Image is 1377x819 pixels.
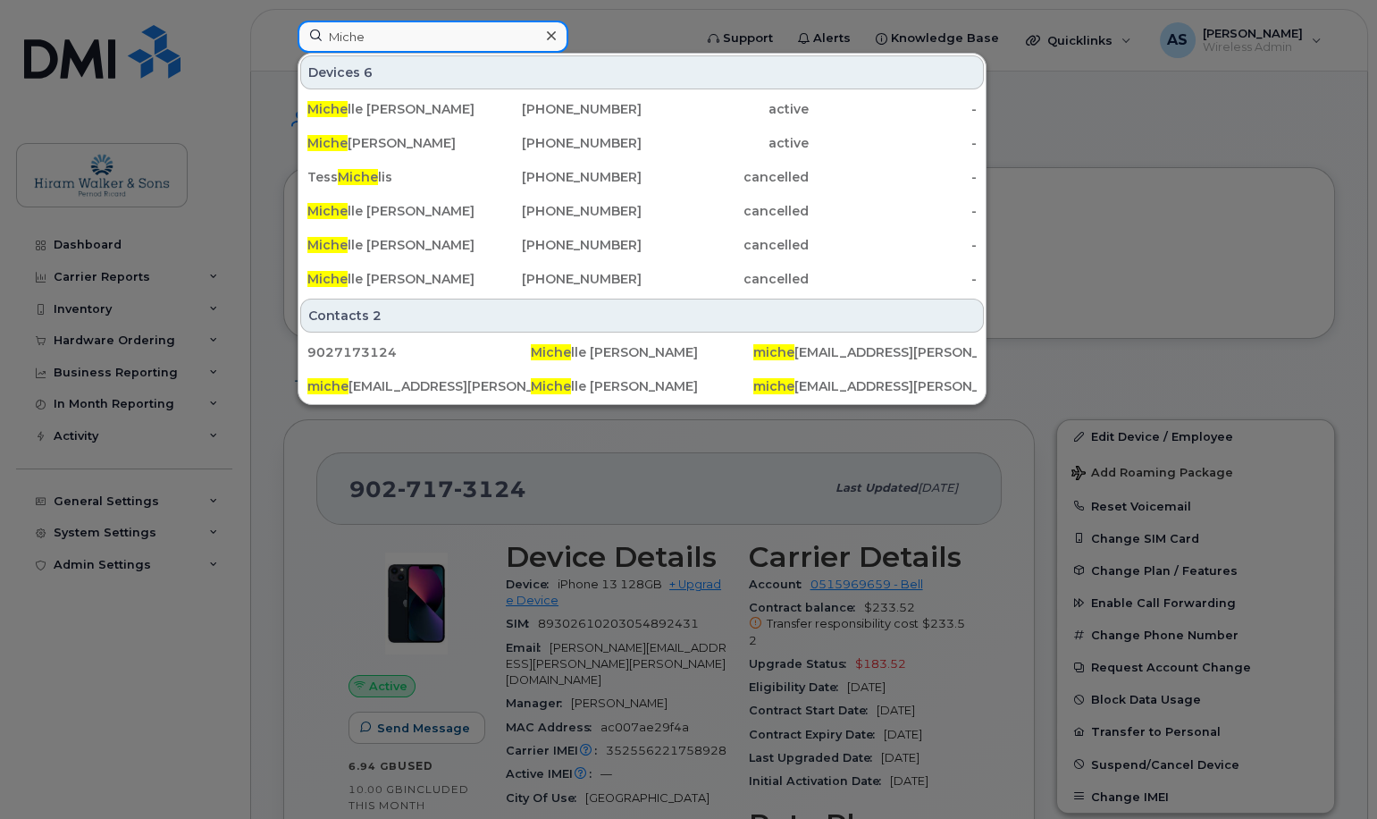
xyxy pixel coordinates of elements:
span: miche [307,378,348,394]
div: cancelled [642,202,809,220]
a: Michelle [PERSON_NAME][PHONE_NUMBER]active- [300,93,984,125]
div: lle [PERSON_NAME] [307,100,474,118]
a: TessMichelis[PHONE_NUMBER]cancelled- [300,161,984,193]
span: miche [753,378,794,394]
div: - [809,134,976,152]
div: cancelled [642,168,809,186]
span: Miche [307,203,348,219]
div: - [809,100,976,118]
a: Michelle [PERSON_NAME][PHONE_NUMBER]cancelled- [300,195,984,227]
div: cancelled [642,236,809,254]
a: 9027173124Michelle [PERSON_NAME]miche[EMAIL_ADDRESS][PERSON_NAME][PERSON_NAME][DOMAIN_NAME] [300,336,984,368]
div: [PERSON_NAME] [307,134,474,152]
div: [EMAIL_ADDRESS][PERSON_NAME][PERSON_NAME][DOMAIN_NAME] [753,343,977,361]
a: Michelle [PERSON_NAME][PHONE_NUMBER]cancelled- [300,229,984,261]
div: [PHONE_NUMBER] [474,168,642,186]
div: active [642,134,809,152]
div: - [809,168,976,186]
div: Tess lis [307,168,474,186]
div: lle [PERSON_NAME] [531,377,754,395]
span: Miche [531,378,571,394]
div: - [809,202,976,220]
span: Miche [531,344,571,360]
span: Miche [307,271,348,287]
div: [EMAIL_ADDRESS][PERSON_NAME][PERSON_NAME][DOMAIN_NAME] [307,377,531,395]
span: Miche [307,237,348,253]
div: [PHONE_NUMBER] [474,100,642,118]
div: lle [PERSON_NAME] [531,343,754,361]
span: miche [753,344,794,360]
a: Miche[PERSON_NAME][PHONE_NUMBER]active- [300,127,984,159]
span: Miche [307,101,348,117]
span: 2 [373,307,382,325]
span: Miche [307,135,348,151]
div: - [809,236,976,254]
div: - [809,270,976,288]
div: cancelled [642,270,809,288]
div: [PHONE_NUMBER] [474,134,642,152]
div: [PHONE_NUMBER] [474,236,642,254]
a: Michelle [PERSON_NAME][PHONE_NUMBER]cancelled- [300,263,984,295]
div: lle [PERSON_NAME] [307,202,474,220]
div: Contacts [300,299,984,333]
span: 6 [364,63,373,81]
div: [PHONE_NUMBER] [474,270,642,288]
div: [EMAIL_ADDRESS][PERSON_NAME][PERSON_NAME][DOMAIN_NAME] [753,377,977,395]
div: [PHONE_NUMBER] [474,202,642,220]
div: Devices [300,55,984,89]
div: active [642,100,809,118]
div: 9027173124 [307,343,531,361]
div: lle [PERSON_NAME] [307,236,474,254]
div: lle [PERSON_NAME] [307,270,474,288]
span: Miche [338,169,378,185]
a: miche[EMAIL_ADDRESS][PERSON_NAME][PERSON_NAME][DOMAIN_NAME]Michelle [PERSON_NAME]miche[EMAIL_ADDR... [300,370,984,402]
